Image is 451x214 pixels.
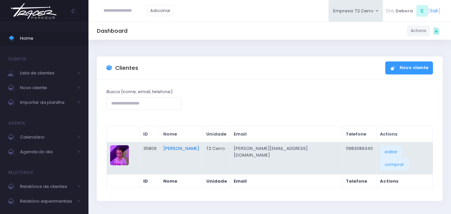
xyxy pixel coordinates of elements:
th: Email [230,127,343,142]
span: Agenda do dia [20,148,73,156]
td: [PERSON_NAME][EMAIL_ADDRESS][DOMAIN_NAME] [230,142,343,174]
th: Telefone [343,127,377,142]
span: Olá, [386,8,395,14]
td: 35809 [140,142,160,174]
td: 11983089340 [343,142,377,174]
a: Novo cliente [385,61,433,74]
a: Adicionar [147,5,174,16]
th: Nome [160,174,203,188]
span: Importar da planilha [20,98,73,107]
a: comprar [380,158,409,171]
span: Home [20,34,80,43]
label: Busca (nome, email, telefone): [106,88,174,95]
span: Lista de clientes [20,69,73,77]
th: Nome [160,127,203,142]
th: Unidade [203,127,231,142]
th: Actions [377,127,433,142]
span: Relatório experimentais [20,197,73,206]
a: editar [380,145,402,158]
h3: Clientes [115,65,138,71]
h4: Clientes [8,52,26,66]
th: ID [140,127,160,142]
span: S [416,5,428,17]
th: Email [230,174,343,188]
span: Debora [396,8,413,14]
th: Telefone [343,174,377,188]
th: Unidade [203,174,231,188]
span: Relatórios de clientes [20,182,73,191]
h5: Dashboard [97,28,128,34]
h4: Relatórios [8,166,33,179]
span: Novo cliente [20,83,73,92]
td: T2 Cerro [203,142,231,174]
a: Sair [430,7,438,14]
a: [PERSON_NAME] [163,145,199,152]
a: Actions [407,25,430,36]
th: ID [140,174,160,188]
th: Actions [377,174,433,188]
h4: Agenda [8,117,25,130]
span: Calendário [20,133,73,142]
div: [ ] [383,3,443,18]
